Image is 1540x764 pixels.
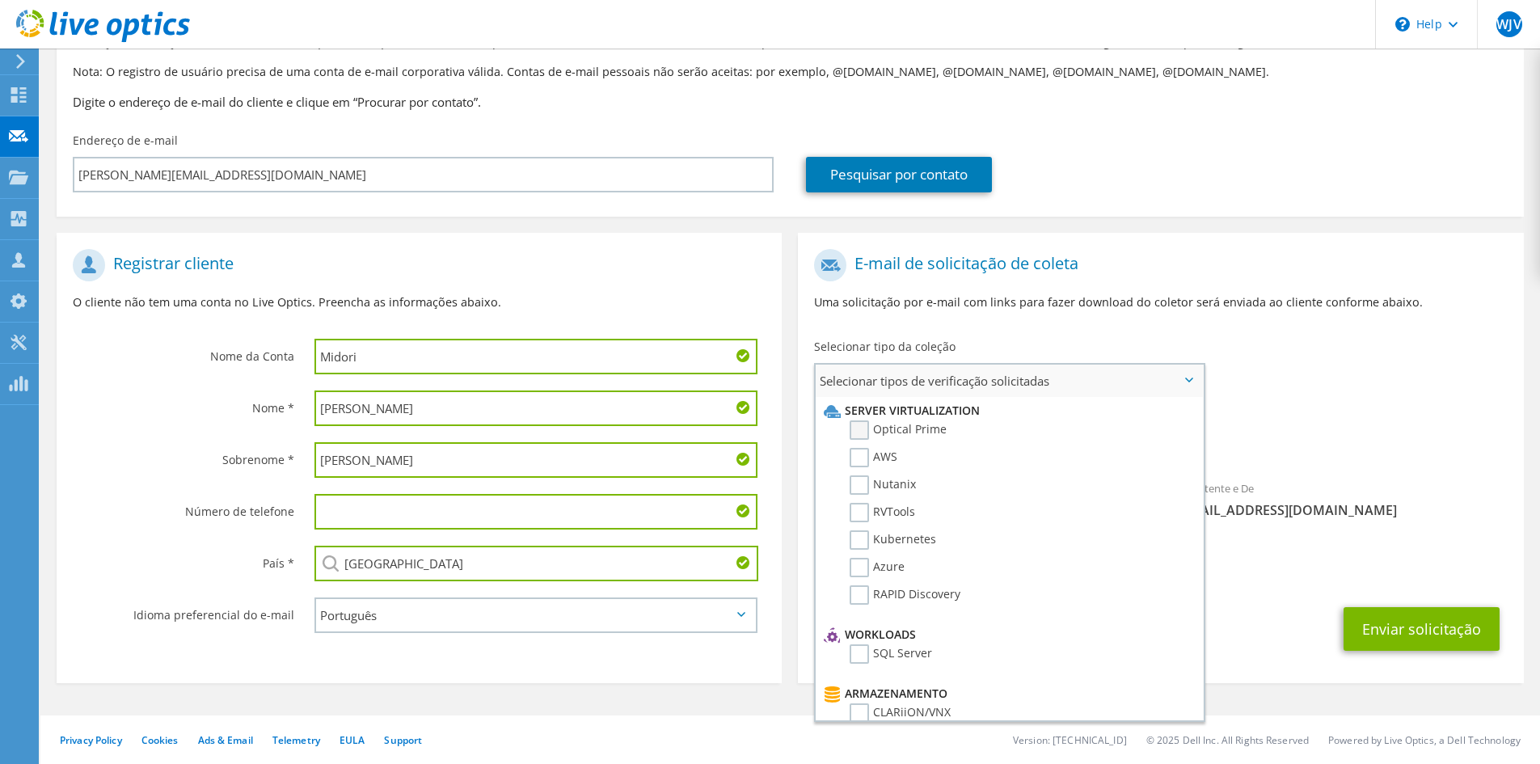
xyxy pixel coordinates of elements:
label: Nutanix [850,475,916,495]
p: Nota: O registro de usuário precisa de uma conta de e-mail corporativa válida. Contas de e-mail p... [73,63,1508,81]
li: Powered by Live Optics, a Dell Technology [1328,733,1521,747]
div: CC e Responder para [798,535,1523,591]
label: Selecionar tipo da coleção [814,339,956,355]
h1: E-mail de solicitação de coleta [814,249,1499,281]
li: Server Virtualization [820,401,1195,420]
label: Nome da Conta [73,339,294,365]
li: Workloads [820,625,1195,644]
div: Para [798,471,1161,527]
a: Cookies [141,733,179,747]
a: Telemetry [272,733,320,747]
p: Uma solicitação por e-mail com links para fazer download do coletor será enviada ao cliente confo... [814,293,1507,311]
a: Support [384,733,422,747]
a: Ads & Email [198,733,253,747]
h3: Digite o endereço de e-mail do cliente e clique em “Procurar por contato”. [73,93,1508,111]
label: AWS [850,448,897,467]
div: Coleções solicitadas [798,403,1523,463]
label: CLARiiON/VNX [850,703,951,723]
label: RAPID Discovery [850,585,960,605]
label: RVTools [850,503,915,522]
label: Número de telefone [73,494,294,520]
label: Sobrenome * [73,442,294,468]
label: Azure [850,558,905,577]
a: Pesquisar por contato [806,157,992,192]
p: O cliente não tem uma conta no Live Optics. Preencha as informações abaixo. [73,293,766,311]
label: Idioma preferencial do e-mail [73,597,294,623]
label: Nome * [73,390,294,416]
span: Selecionar tipos de verificação solicitadas [816,365,1203,397]
li: Version: [TECHNICAL_ID] [1013,733,1127,747]
span: [EMAIL_ADDRESS][DOMAIN_NAME] [1177,501,1508,519]
li: Armazenamento [820,684,1195,703]
a: EULA [340,733,365,747]
button: Enviar solicitação [1344,607,1500,651]
h1: Registrar cliente [73,249,757,281]
label: Optical Prime [850,420,947,440]
div: Remetente e De [1161,471,1524,527]
label: SQL Server [850,644,932,664]
svg: \n [1395,17,1410,32]
li: © 2025 Dell Inc. All Rights Reserved [1146,733,1309,747]
label: País * [73,546,294,572]
a: Privacy Policy [60,733,122,747]
span: WJV [1496,11,1522,37]
label: Endereço de e-mail [73,133,178,149]
label: Kubernetes [850,530,936,550]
